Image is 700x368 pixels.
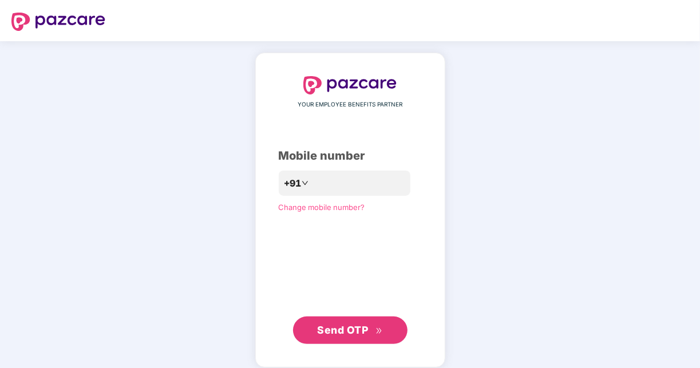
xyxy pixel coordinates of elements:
img: logo [11,13,105,31]
span: down [302,180,309,187]
span: +91 [284,176,302,191]
button: Send OTPdouble-right [293,316,408,344]
img: logo [303,76,397,94]
span: Send OTP [317,324,368,336]
div: Mobile number [279,147,422,165]
span: YOUR EMPLOYEE BENEFITS PARTNER [298,100,402,109]
span: double-right [375,327,383,335]
a: Change mobile number? [279,203,365,212]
